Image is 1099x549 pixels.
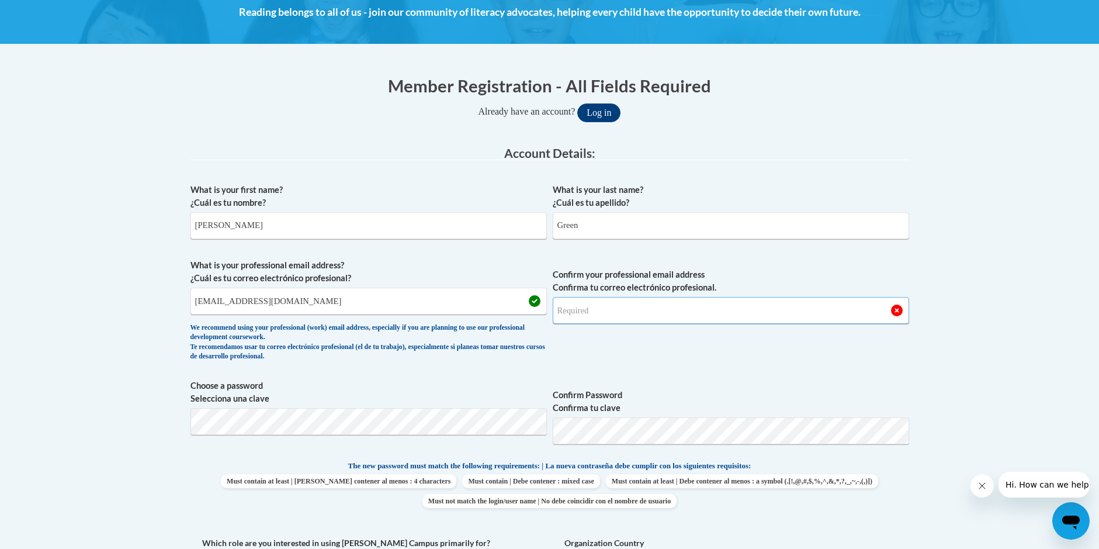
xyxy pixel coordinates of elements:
[553,212,909,239] input: Metadata input
[553,389,909,415] label: Confirm Password Confirma tu clave
[190,379,547,405] label: Choose a password Selecciona una clave
[553,268,909,294] label: Confirm your professional email address Confirma tu correo electrónico profesional.
[190,323,547,362] div: We recommend using your professional (work) email address, especially if you are planning to use ...
[504,146,595,160] span: Account Details:
[7,8,95,18] span: Hi. How can we help?
[422,494,677,508] span: Must not match the login/user name | No debe coincidir con el nombre de usuario
[190,259,547,285] label: What is your professional email address? ¿Cuál es tu correo electrónico profesional?
[553,297,909,324] input: Required
[190,5,909,20] h4: Reading belongs to all of us - join our community of literacy advocates, helping every child have...
[190,74,909,98] h1: Member Registration - All Fields Required
[553,184,909,209] label: What is your last name? ¿Cuál es tu apellido?
[190,288,547,315] input: Metadata input
[462,474,599,488] span: Must contain | Debe contener : mixed case
[190,212,547,239] input: Metadata input
[221,474,456,488] span: Must contain at least | [PERSON_NAME] contener al menos : 4 characters
[1052,502,1090,540] iframe: Button to launch messaging window
[606,474,878,488] span: Must contain at least | Debe contener al menos : a symbol (.[!,@,#,$,%,^,&,*,?,_,~,-,(,)])
[970,474,994,498] iframe: Close message
[577,103,620,122] button: Log in
[999,472,1090,498] iframe: Message from company
[479,106,575,116] span: Already have an account?
[348,461,751,471] span: The new password must match the following requirements: | La nueva contraseña debe cumplir con lo...
[190,184,547,209] label: What is your first name? ¿Cuál es tu nombre?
